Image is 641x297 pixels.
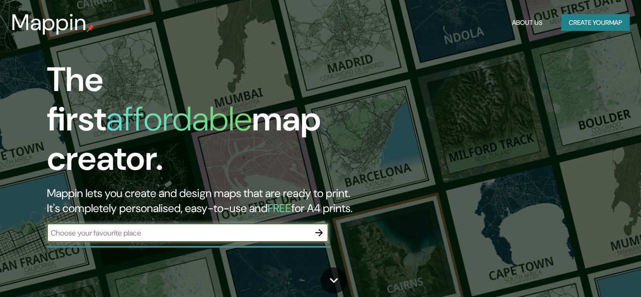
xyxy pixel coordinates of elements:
[47,60,367,186] h1: The first map creator.
[87,24,94,32] img: mappin-pin
[47,228,310,238] input: Choose your favourite place
[561,14,630,31] button: Create yourmap
[106,97,252,141] h1: affordable
[11,9,87,36] h3: Mappin
[47,186,367,216] h2: Mappin lets you create and design maps that are ready to print. It's completely personalised, eas...
[508,14,546,31] button: About Us
[267,201,291,215] h5: FREE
